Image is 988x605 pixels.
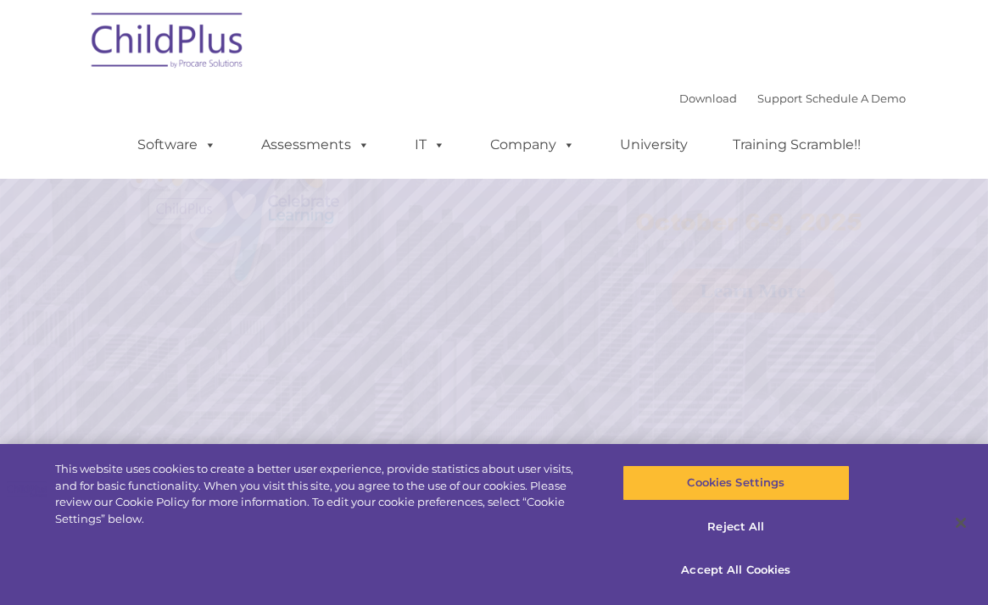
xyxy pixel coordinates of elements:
[83,1,253,86] img: ChildPlus by Procare Solutions
[679,92,737,105] a: Download
[622,465,850,501] button: Cookies Settings
[672,269,834,313] a: Learn More
[716,128,878,162] a: Training Scramble!!
[603,128,705,162] a: University
[120,128,233,162] a: Software
[622,509,850,545] button: Reject All
[942,504,980,541] button: Close
[622,552,850,588] button: Accept All Cookies
[398,128,462,162] a: IT
[757,92,802,105] a: Support
[473,128,592,162] a: Company
[244,128,387,162] a: Assessments
[679,92,906,105] font: |
[806,92,906,105] a: Schedule A Demo
[55,461,593,527] div: This website uses cookies to create a better user experience, provide statistics about user visit...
